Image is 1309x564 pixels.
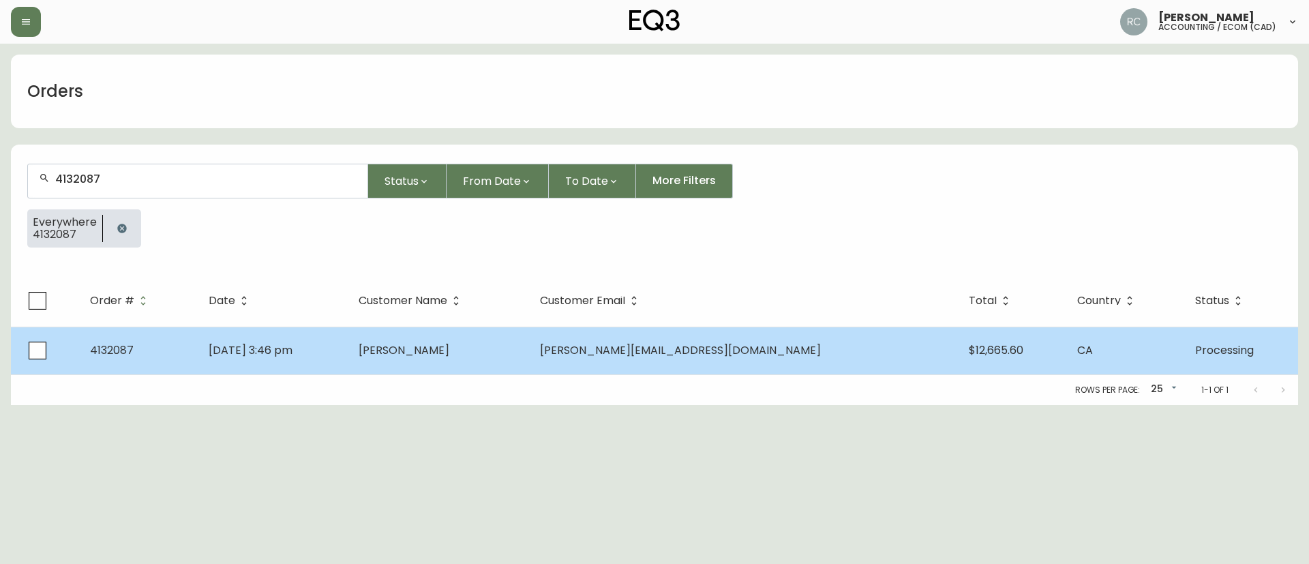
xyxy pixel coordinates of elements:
[1195,295,1247,307] span: Status
[33,228,97,241] span: 4132087
[540,295,643,307] span: Customer Email
[969,295,1014,307] span: Total
[969,342,1023,358] span: $12,665.60
[359,342,449,358] span: [PERSON_NAME]
[1145,379,1179,401] div: 25
[540,297,625,305] span: Customer Email
[359,297,447,305] span: Customer Name
[1195,297,1229,305] span: Status
[90,297,134,305] span: Order #
[209,295,253,307] span: Date
[1201,384,1229,396] p: 1-1 of 1
[1120,8,1147,35] img: f4ba4e02bd060be8f1386e3ca455bd0e
[969,297,997,305] span: Total
[629,10,680,31] img: logo
[1158,12,1254,23] span: [PERSON_NAME]
[368,164,447,198] button: Status
[447,164,549,198] button: From Date
[652,173,716,188] span: More Filters
[33,216,97,228] span: Everywhere
[549,164,636,198] button: To Date
[1077,295,1139,307] span: Country
[55,173,357,185] input: Search
[27,80,83,103] h1: Orders
[1077,342,1093,358] span: CA
[359,295,465,307] span: Customer Name
[636,164,733,198] button: More Filters
[1077,297,1121,305] span: Country
[385,173,419,190] span: Status
[565,173,608,190] span: To Date
[463,173,521,190] span: From Date
[1195,342,1254,358] span: Processing
[209,297,235,305] span: Date
[1075,384,1140,396] p: Rows per page:
[209,342,292,358] span: [DATE] 3:46 pm
[540,342,821,358] span: [PERSON_NAME][EMAIL_ADDRESS][DOMAIN_NAME]
[90,342,134,358] span: 4132087
[1158,23,1276,31] h5: accounting / ecom (cad)
[90,295,152,307] span: Order #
